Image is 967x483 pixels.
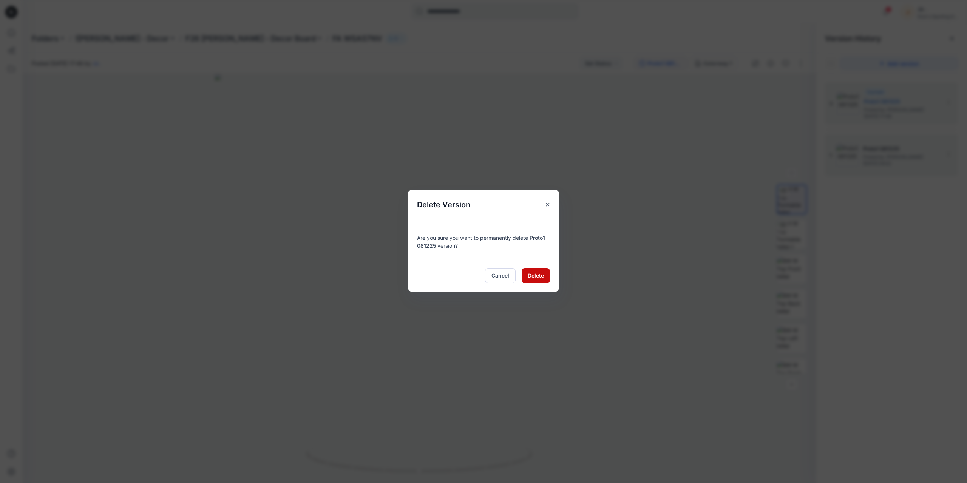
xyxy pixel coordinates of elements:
[408,190,479,220] h5: Delete Version
[417,229,550,250] div: Are you sure you want to permanently delete version?
[528,272,544,279] span: Delete
[541,198,555,211] button: Close
[485,268,516,283] button: Cancel
[522,268,550,283] button: Delete
[491,272,509,279] span: Cancel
